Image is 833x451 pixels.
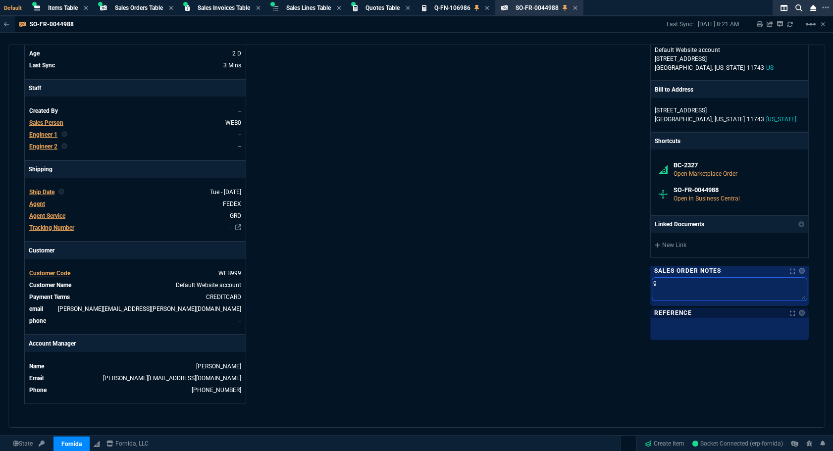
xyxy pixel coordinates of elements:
[48,4,78,11] span: Items Table
[655,85,693,94] p: Bill to Address
[176,282,241,289] a: Default Website account
[29,60,242,70] tr: 9/24/25 => 8:21 AM
[29,200,45,207] span: Agent
[238,131,241,138] span: --
[232,50,241,57] span: 9/22/25 => 7:00 PM
[406,4,410,12] nx-icon: Close Tab
[25,80,246,97] p: Staff
[29,212,65,219] span: Agent Service
[766,116,796,123] span: [US_STATE]
[115,4,163,11] span: Sales Orders Table
[10,439,36,448] a: Global State
[806,2,820,14] nx-icon: Close Workbench
[651,133,808,150] p: Shortcuts
[655,220,704,229] p: Linked Documents
[103,375,241,382] a: [PERSON_NAME][EMAIL_ADDRESS][DOMAIN_NAME]
[206,294,241,301] span: CREDITCARD
[766,64,774,71] span: US
[223,200,241,207] span: FEDEX
[29,361,242,371] tr: undefined
[230,212,241,219] span: GRD
[29,50,40,57] span: Age
[365,4,400,11] span: Quotes Table
[692,439,783,448] a: Mo09-PRA66fhwfTaAABO
[29,270,70,277] span: Customer Code
[29,223,242,233] tr: undefined
[29,62,55,69] span: Last Sync
[58,38,241,45] span: jeremy.kahn@slyfoxsystems.com
[29,280,242,290] tr: undefined
[655,64,713,71] span: [GEOGRAPHIC_DATA],
[61,130,67,139] nx-icon: Clear selected rep
[29,294,70,301] span: Payment Terms
[655,241,804,250] a: New Link
[805,18,817,30] mat-icon: Example home icon
[25,242,246,259] p: Customer
[674,161,800,169] h6: BC-2327
[218,270,241,277] span: WEB999
[4,21,9,28] nx-icon: Back to Table
[654,309,692,317] p: Reference
[29,375,44,382] span: Email
[29,143,57,150] span: Engineer 2
[29,118,242,128] tr: undefined
[29,189,54,196] span: Ship Date
[29,38,44,45] span: Email
[29,304,242,314] tr: jeremy.kahn@slyfoxsystems.com
[715,64,745,71] span: [US_STATE]
[29,211,242,221] tr: undefined
[61,142,67,151] nx-icon: Clear selected rep
[29,106,242,116] tr: undefined
[29,282,71,289] span: Customer Name
[485,4,489,12] nx-icon: Close Tab
[84,4,88,12] nx-icon: Close Tab
[196,363,241,370] a: [PERSON_NAME]
[29,119,63,126] span: Sales Person
[29,268,242,278] tr: undefined
[29,107,58,114] span: Created By
[238,143,241,150] span: --
[674,194,800,203] p: Open in Business Central
[434,4,470,11] span: Q-FN-106986
[29,187,242,197] tr: undefined
[58,305,241,312] a: [PERSON_NAME][EMAIL_ADDRESS][PERSON_NAME][DOMAIN_NAME]
[747,64,764,71] span: 11743
[29,373,242,383] tr: undefined
[747,116,764,123] span: 11743
[29,224,74,231] span: Tracking Number
[29,305,43,312] span: email
[223,62,241,69] span: 9/24/25 => 8:21 AM
[667,20,698,28] p: Last Sync:
[654,267,721,275] p: Sales Order Notes
[228,224,231,231] a: --
[29,292,242,302] tr: undefined
[58,188,64,197] nx-icon: Clear selected rep
[655,116,713,123] span: [GEOGRAPHIC_DATA],
[104,439,152,448] a: msbcCompanyName
[36,439,48,448] a: API TOKEN
[715,116,745,123] span: [US_STATE]
[238,107,241,114] span: --
[821,20,825,28] a: Hide Workbench
[286,4,331,11] span: Sales Lines Table
[692,440,783,447] span: Socket Connected (erp-fornida)
[641,436,688,451] a: Create Item
[25,335,246,352] p: Account Manager
[573,4,577,12] nx-icon: Close Tab
[29,387,47,394] span: Phone
[29,363,44,370] span: Name
[655,46,750,54] p: Default Website account
[674,186,800,194] h6: SO-FR-0044988
[4,5,26,11] span: Default
[198,4,250,11] span: Sales Invoices Table
[192,387,241,394] a: (222) 222-2222
[29,131,57,138] span: Engineer 1
[225,119,241,126] span: WEB0
[29,49,242,58] tr: 9/22/25 => 7:00 PM
[238,317,241,324] a: --
[169,4,173,12] nx-icon: Close Tab
[655,54,804,63] p: [STREET_ADDRESS]
[29,317,46,324] span: phone
[822,3,829,12] nx-icon: Open New Tab
[30,20,74,28] p: SO-FR-0044988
